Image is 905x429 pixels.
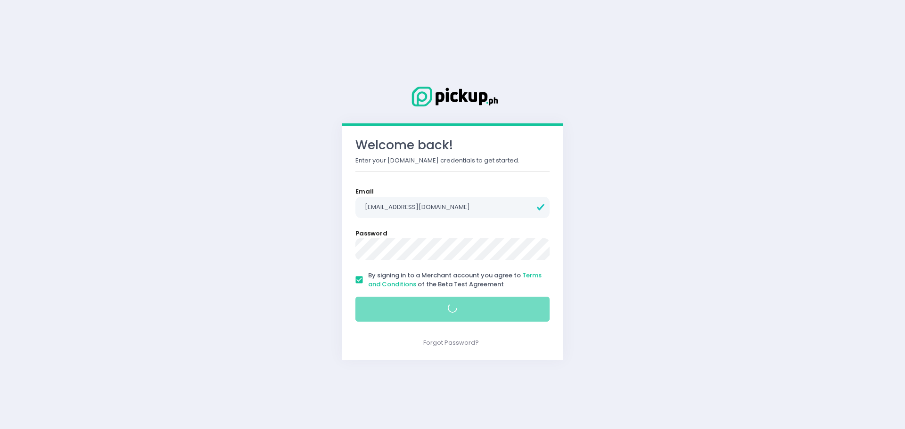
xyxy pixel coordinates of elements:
[368,271,542,289] span: By signing in to a Merchant account you agree to of the Beta Test Agreement
[368,271,542,289] a: Terms and Conditions
[355,138,550,153] h3: Welcome back!
[355,156,550,165] p: Enter your [DOMAIN_NAME] credentials to get started.
[405,85,500,108] img: Logo
[355,187,374,196] label: Email
[355,229,387,238] label: Password
[423,338,479,347] a: Forgot Password?
[355,197,550,219] input: Email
